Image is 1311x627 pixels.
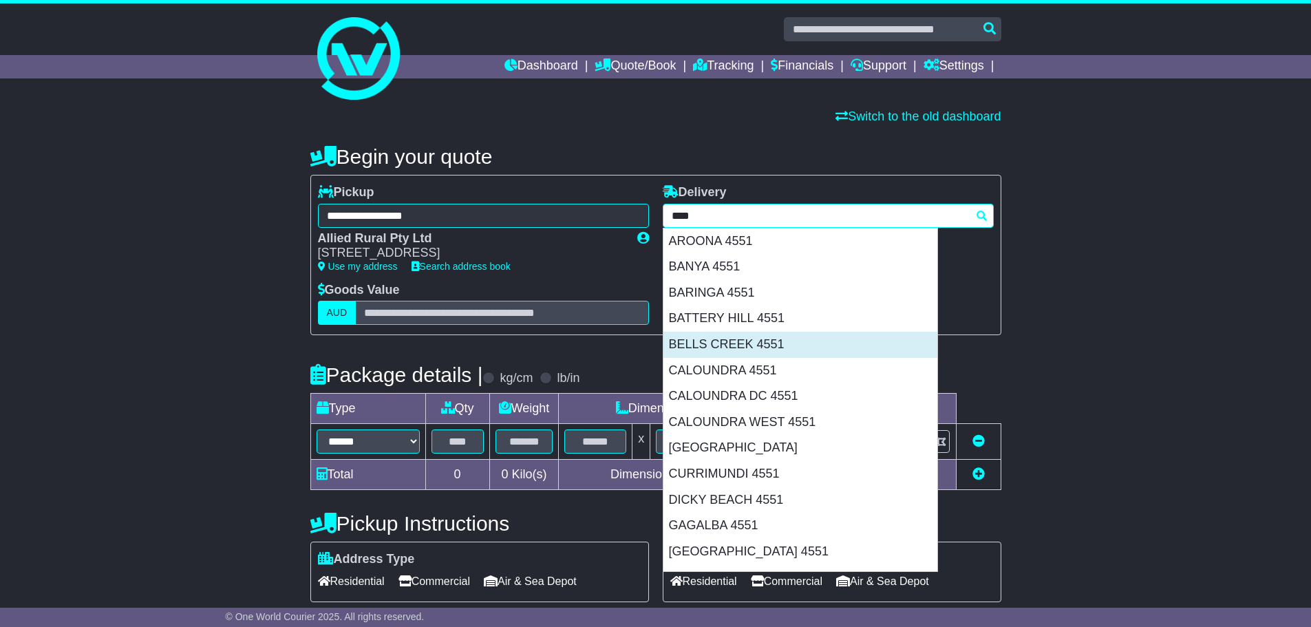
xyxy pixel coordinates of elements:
div: CALOUNDRA 4551 [663,358,937,384]
div: CALOUNDRA WEST 4551 [663,410,937,436]
span: Air & Sea Depot [484,571,577,592]
h4: Package details | [310,363,483,386]
div: CURRIMUNDI 4551 [663,461,937,487]
div: [GEOGRAPHIC_DATA] 4551 [663,539,937,565]
a: Tracking [693,55,754,78]
td: Type [310,394,425,424]
a: Financials [771,55,833,78]
span: Air & Sea Depot [836,571,929,592]
label: AUD [318,301,356,325]
div: [GEOGRAPHIC_DATA] [663,435,937,461]
label: Address Type [318,552,415,567]
td: Total [310,460,425,490]
typeahead: Please provide city [663,204,994,228]
div: [STREET_ADDRESS] [318,246,623,261]
div: GAGALBA 4551 [663,513,937,539]
label: Pickup [318,185,374,200]
label: Delivery [663,185,727,200]
div: Allied Rural Pty Ltd [318,231,623,246]
td: 0 [425,460,489,490]
a: Settings [924,55,984,78]
td: Qty [425,394,489,424]
td: Dimensions in Centimetre(s) [559,460,815,490]
span: Commercial [398,571,470,592]
td: x [632,424,650,460]
a: Search address book [412,261,511,272]
div: BATTERY HILL 4551 [663,306,937,332]
span: 0 [501,467,508,481]
div: BELLS CREEK 4551 [663,332,937,358]
label: lb/in [557,371,579,386]
td: Dimensions (L x W x H) [559,394,815,424]
div: BARINGA 4551 [663,280,937,306]
div: DICKY BEACH 4551 [663,487,937,513]
label: Goods Value [318,283,400,298]
div: AROONA 4551 [663,229,937,255]
a: Remove this item [972,434,985,448]
span: Residential [670,571,737,592]
td: Kilo(s) [489,460,559,490]
a: Add new item [972,467,985,481]
a: Switch to the old dashboard [835,109,1001,123]
label: kg/cm [500,371,533,386]
span: © One World Courier 2025. All rights reserved. [226,611,425,622]
div: [GEOGRAPHIC_DATA] 4551 [663,564,937,591]
h4: Begin your quote [310,145,1001,168]
div: CALOUNDRA DC 4551 [663,383,937,410]
a: Quote/Book [595,55,676,78]
div: BANYA 4551 [663,254,937,280]
span: Commercial [751,571,822,592]
a: Use my address [318,261,398,272]
a: Dashboard [504,55,578,78]
span: Residential [318,571,385,592]
h4: Pickup Instructions [310,512,649,535]
td: Weight [489,394,559,424]
a: Support [851,55,906,78]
